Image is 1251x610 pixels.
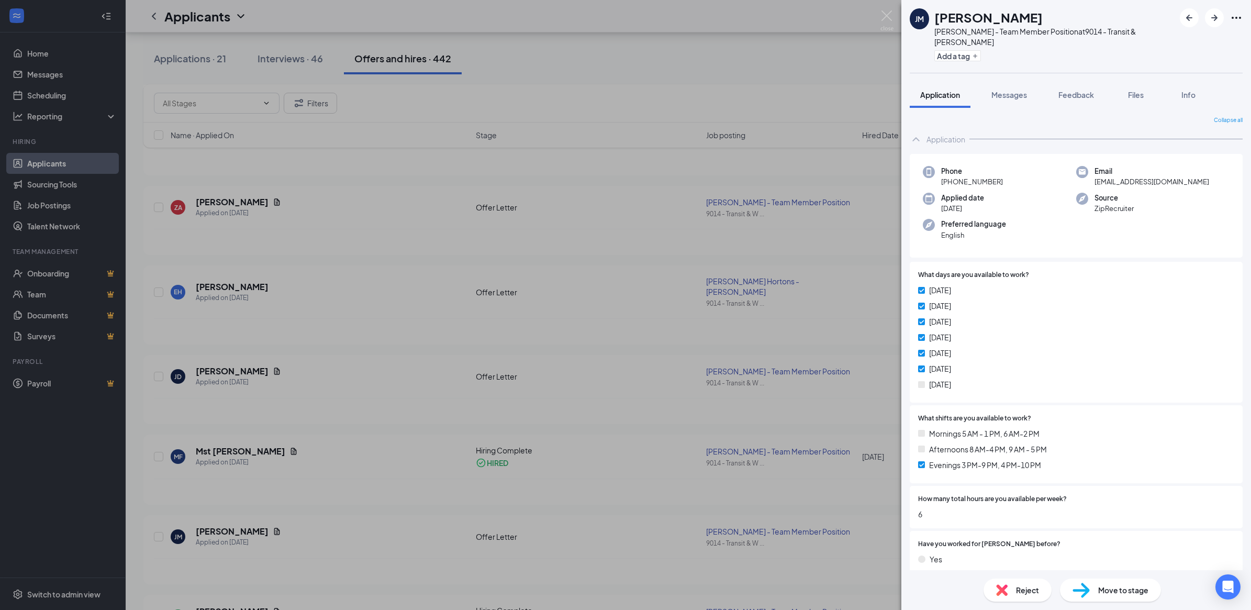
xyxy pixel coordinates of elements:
[991,90,1027,99] span: Messages
[934,8,1043,26] h1: [PERSON_NAME]
[1094,203,1134,214] span: ZipRecruiter
[918,270,1029,280] span: What days are you available to work?
[929,300,951,312] span: [DATE]
[926,134,965,145] div: Application
[941,166,1003,176] span: Phone
[929,284,951,296] span: [DATE]
[1183,12,1196,24] svg: ArrowLeftNew
[941,193,984,203] span: Applied date
[929,459,1041,471] span: Evenings 3 PM-9 PM, 4 PM-10 PM
[941,203,984,214] span: [DATE]
[910,133,922,146] svg: ChevronUp
[929,316,951,327] span: [DATE]
[1098,584,1148,596] span: Move to stage
[1128,90,1144,99] span: Files
[930,553,942,565] span: Yes
[1215,574,1241,600] div: Open Intercom Messenger
[1094,193,1134,203] span: Source
[929,379,951,390] span: [DATE]
[1180,8,1199,27] button: ArrowLeftNew
[941,219,1006,229] span: Preferred language
[1214,116,1243,125] span: Collapse all
[941,176,1003,187] span: [PHONE_NUMBER]
[1016,584,1039,596] span: Reject
[929,443,1047,455] span: Afternoons 8 AM-4 PM, 9 AM - 5 PM
[1208,12,1221,24] svg: ArrowRight
[1058,90,1094,99] span: Feedback
[920,90,960,99] span: Application
[929,363,951,374] span: [DATE]
[929,331,951,343] span: [DATE]
[934,26,1175,47] div: [PERSON_NAME] - Team Member Position at 9014 - Transit & [PERSON_NAME]
[1094,166,1209,176] span: Email
[929,347,951,359] span: [DATE]
[1230,12,1243,24] svg: Ellipses
[930,569,940,581] span: No
[918,508,1234,520] span: 6
[1181,90,1196,99] span: Info
[972,53,978,59] svg: Plus
[915,14,924,24] div: JM
[941,230,1006,240] span: English
[918,494,1067,504] span: How many total hours are you available per week?
[918,539,1060,549] span: Have you worked for [PERSON_NAME] before?
[929,428,1040,439] span: Mornings 5 AM - 1 PM, 6 AM-2 PM
[1205,8,1224,27] button: ArrowRight
[918,414,1031,424] span: What shifts are you available to work?
[934,50,981,61] button: PlusAdd a tag
[1094,176,1209,187] span: [EMAIL_ADDRESS][DOMAIN_NAME]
